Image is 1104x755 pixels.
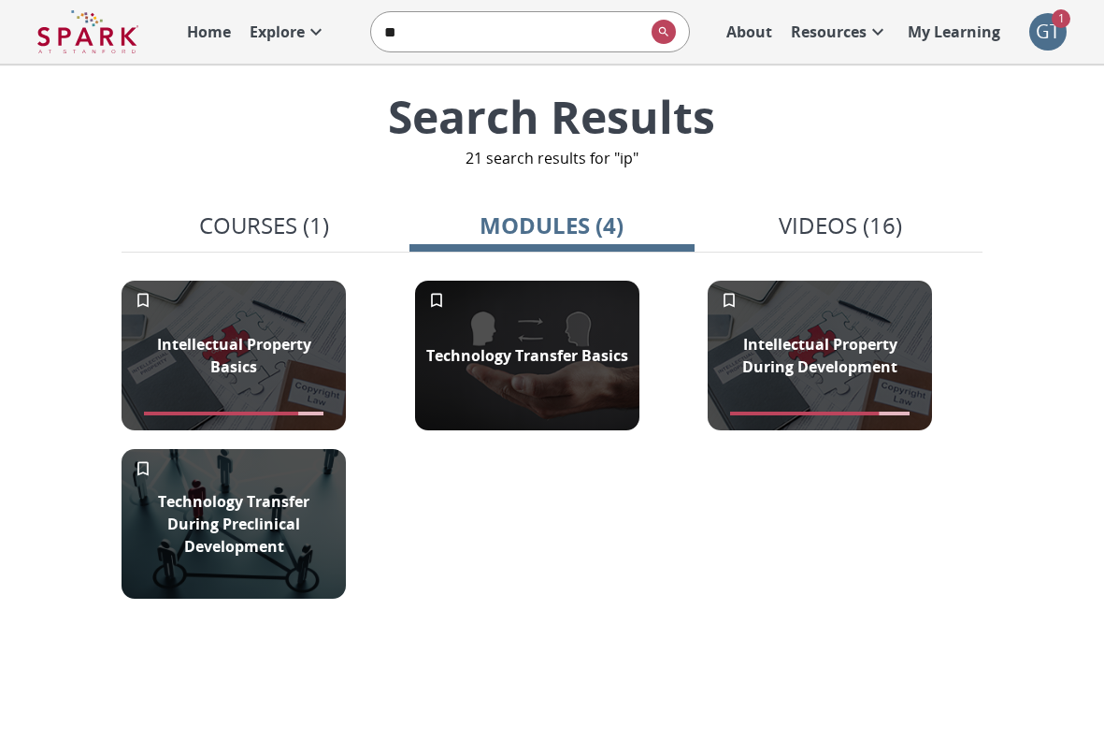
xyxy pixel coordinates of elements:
p: Technology Transfer Basics [426,344,628,367]
p: Courses (1) [199,209,329,242]
div: people talking in social network [122,449,346,599]
p: Technology Transfer During Preclinical Development [133,490,335,558]
div: Collage with books titled "Intellectual Property" and "Copyright Law" [708,281,932,430]
p: Search Results [272,86,832,147]
button: account of current user [1029,13,1067,51]
svg: Add to My Learning [134,291,152,310]
div: Silhouette of two heads exchanging information [415,281,639,430]
p: Resources [791,21,867,43]
p: Explore [250,21,305,43]
span: 1 [1052,9,1070,28]
div: Collage with books titled "Intellectual Property" and "Copyright Law" [122,281,346,430]
a: Explore [240,11,337,52]
svg: Add to My Learning [427,291,446,310]
button: search [644,12,676,51]
p: My Learning [908,21,1000,43]
span: Module completion progress of user [144,412,323,415]
svg: Add to My Learning [134,459,152,478]
img: Logo of SPARK at Stanford [37,9,138,54]
p: Home [187,21,231,43]
p: Intellectual Property Basics [133,333,335,378]
a: Resources [781,11,898,52]
div: GT [1029,13,1067,51]
svg: Add to My Learning [720,291,738,310]
p: Intellectual Property During Development [719,333,921,378]
p: About [726,21,772,43]
a: Home [178,11,240,52]
p: Videos (16) [779,209,902,242]
span: Module completion progress of user [730,412,910,415]
a: My Learning [898,11,1011,52]
a: About [717,11,781,52]
p: 21 search results for "ip" [466,147,638,169]
p: Modules (4) [480,209,624,242]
